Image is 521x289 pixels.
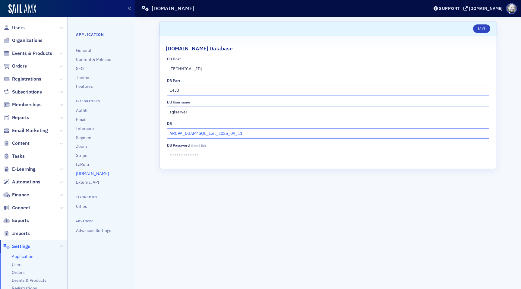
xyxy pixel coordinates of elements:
[152,5,194,12] h1: [DOMAIN_NAME]
[12,262,23,268] a: Users
[12,140,30,147] span: Content
[76,144,87,149] a: Zoom
[76,162,89,167] a: LaRuta
[3,127,48,134] a: Email Marketing
[12,192,29,198] span: Finance
[76,179,99,185] a: External API
[12,254,33,259] a: Application
[72,218,131,224] h4: Advanced
[12,270,25,275] a: Orders
[167,143,190,148] div: DB Password
[3,50,52,57] a: Events & Products
[439,6,460,11] div: Support
[12,101,42,108] span: Memberships
[3,101,42,108] a: Memberships
[473,24,490,33] button: Save
[12,24,25,31] span: Users
[12,166,36,173] span: E-Learning
[12,50,52,57] span: Events & Products
[76,153,87,158] a: Stripe
[167,100,190,104] div: DB Username
[506,3,517,14] span: Profile
[3,153,25,160] a: Tasks
[76,75,89,80] a: Theme
[76,204,87,209] a: Cities
[3,114,29,121] a: Reports
[3,179,40,185] a: Automations
[8,4,36,14] img: SailAMX
[12,63,27,69] span: Orders
[3,140,30,147] a: Content
[72,194,131,200] h4: Taxonomies
[72,98,131,104] h4: Integrations
[167,121,172,126] div: DB
[12,76,41,82] span: Registrations
[12,217,29,224] span: Exports
[76,84,93,89] a: Features
[76,48,91,53] a: General
[3,76,41,82] a: Registrations
[76,32,126,37] h4: Application
[12,278,46,283] a: Events & Products
[76,228,111,233] a: Advanced Settings
[3,192,29,198] a: Finance
[3,243,30,250] a: Settings
[3,217,29,224] a: Exports
[12,243,30,250] span: Settings
[76,117,87,122] a: Email
[469,6,503,11] div: [DOMAIN_NAME]
[166,45,233,52] h2: [DOMAIN_NAME] Database
[191,144,206,148] span: Show & Edit
[12,153,25,160] span: Tasks
[463,6,505,11] button: [DOMAIN_NAME]
[167,57,181,61] div: DB Host
[12,114,29,121] span: Reports
[76,135,93,140] a: Segment
[12,179,40,185] span: Automations
[3,230,30,237] a: Imports
[3,63,27,69] a: Orders
[3,89,42,95] a: Subscriptions
[76,171,109,176] a: [DOMAIN_NAME]
[76,126,94,131] a: Intercom
[12,205,30,211] span: Connect
[3,37,43,44] a: Organizations
[76,108,87,113] a: Auth0
[12,230,30,237] span: Imports
[3,205,30,211] a: Connect
[76,66,84,71] a: SEO
[76,57,111,62] a: Content & Policies
[3,166,36,173] a: E-Learning
[167,78,180,83] div: DB Port
[12,89,42,95] span: Subscriptions
[12,37,43,44] span: Organizations
[3,24,25,31] a: Users
[12,127,48,134] span: Email Marketing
